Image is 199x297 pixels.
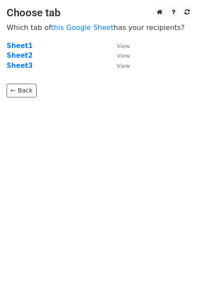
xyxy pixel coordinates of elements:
[108,62,130,70] a: View
[7,23,192,32] p: Which tab of has your recipients?
[117,52,130,59] small: View
[108,42,130,50] a: View
[7,7,192,19] h3: Choose tab
[7,42,33,50] a: Sheet1
[51,23,114,32] a: this Google Sheet
[117,43,130,49] small: View
[7,52,33,59] a: Sheet2
[117,63,130,69] small: View
[108,52,130,59] a: View
[7,84,37,97] a: ← Back
[7,62,33,70] a: Sheet3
